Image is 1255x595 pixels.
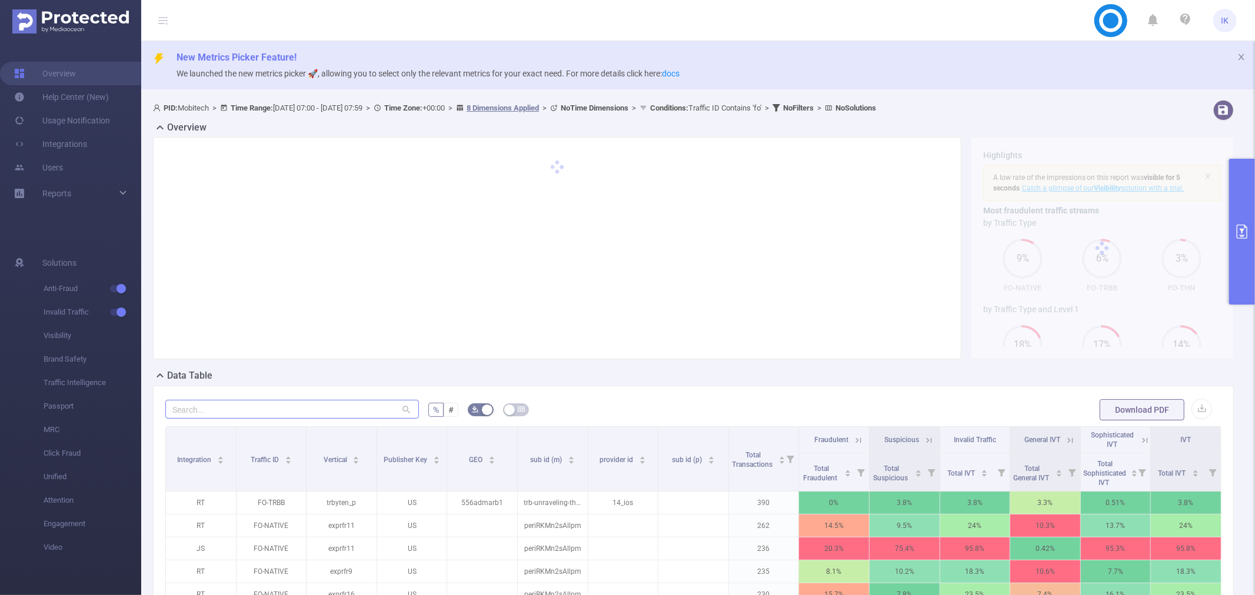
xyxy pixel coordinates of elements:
[1192,472,1199,476] i: icon: caret-down
[1056,468,1063,475] div: Sort
[923,453,940,491] i: Filter menu
[44,418,141,442] span: MRC
[518,514,588,537] p: periRKMn2sAllpm
[469,456,484,464] span: GEO
[1056,472,1062,476] i: icon: caret-down
[568,454,575,458] i: icon: caret-up
[783,103,814,112] b: No Filters
[1064,453,1080,491] i: Filter menu
[947,469,977,477] span: Total IVT
[1010,537,1080,560] p: 0.42%
[377,514,447,537] p: US
[165,400,419,419] input: Search...
[981,468,988,475] div: Sort
[467,103,539,112] u: 8 Dimensions Applied
[1131,468,1138,475] div: Sort
[353,459,359,463] i: icon: caret-down
[814,103,825,112] span: >
[445,103,456,112] span: >
[1204,453,1221,491] i: Filter menu
[307,560,377,583] p: exprfr9
[885,436,920,444] span: Suspicious
[662,69,680,78] a: docs
[600,456,635,464] span: provider id
[44,489,141,512] span: Attention
[844,472,851,476] i: icon: caret-down
[434,454,440,458] i: icon: caret-up
[42,189,71,198] span: Reports
[488,454,495,462] div: Sort
[870,560,940,583] p: 10.2%
[166,514,236,537] p: RT
[1081,492,1151,514] p: 0.51%
[44,324,141,347] span: Visibility
[237,537,307,560] p: FO-NATIVE
[1221,9,1229,32] span: IK
[177,52,297,63] span: New Metrics Picker Feature!
[307,537,377,560] p: exprfr11
[167,121,207,135] h2: Overview
[640,454,646,458] i: icon: caret-up
[447,492,517,514] p: 556admarb1
[12,9,129,34] img: Protected Media
[778,454,785,462] div: Sort
[1010,492,1080,514] p: 3.3%
[732,451,774,469] span: Total Transactions
[14,132,87,156] a: Integrations
[1010,560,1080,583] p: 10.6%
[384,103,422,112] b: Time Zone:
[44,395,141,418] span: Passport
[166,492,236,514] p: RT
[799,514,869,537] p: 14.5%
[954,436,996,444] span: Invalid Traffic
[1159,469,1188,477] span: Total IVT
[561,103,628,112] b: No Time Dimensions
[870,492,940,514] p: 3.8%
[844,468,851,472] i: icon: caret-up
[1014,464,1051,482] span: Total General IVT
[362,103,374,112] span: >
[870,514,940,537] p: 9.5%
[778,454,785,458] i: icon: caret-up
[217,454,224,462] div: Sort
[640,459,646,463] i: icon: caret-down
[940,560,1010,583] p: 18.3%
[799,537,869,560] p: 20.3%
[1081,514,1151,537] p: 13.7%
[672,456,704,464] span: sub id (p)
[799,560,869,583] p: 8.1%
[650,103,761,112] span: Traffic ID Contains 'fo'
[870,537,940,560] p: 75.4%
[628,103,640,112] span: >
[915,468,922,475] div: Sort
[981,468,987,472] i: icon: caret-up
[799,492,869,514] p: 0%
[568,459,575,463] i: icon: caret-down
[14,85,109,109] a: Help Center (New)
[164,103,178,112] b: PID:
[14,62,76,85] a: Overview
[1237,53,1246,61] i: icon: close
[993,453,1010,491] i: Filter menu
[915,472,921,476] i: icon: caret-down
[1131,472,1137,476] i: icon: caret-down
[237,514,307,537] p: FO-NATIVE
[518,560,588,583] p: periRKMn2sAllpm
[44,277,141,300] span: Anti-Fraud
[218,454,224,458] i: icon: caret-up
[377,492,447,514] p: US
[44,512,141,536] span: Engagement
[1151,492,1221,514] p: 3.8%
[448,405,454,415] span: #
[384,456,429,464] span: Publisher Key
[44,465,141,489] span: Unified
[1056,468,1062,472] i: icon: caret-up
[44,371,141,395] span: Traffic Intelligence
[1151,560,1221,583] p: 18.3%
[835,103,876,112] b: No Solutions
[433,405,439,415] span: %
[352,454,359,462] div: Sort
[285,454,292,462] div: Sort
[1081,560,1151,583] p: 7.7%
[1134,453,1150,491] i: Filter menu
